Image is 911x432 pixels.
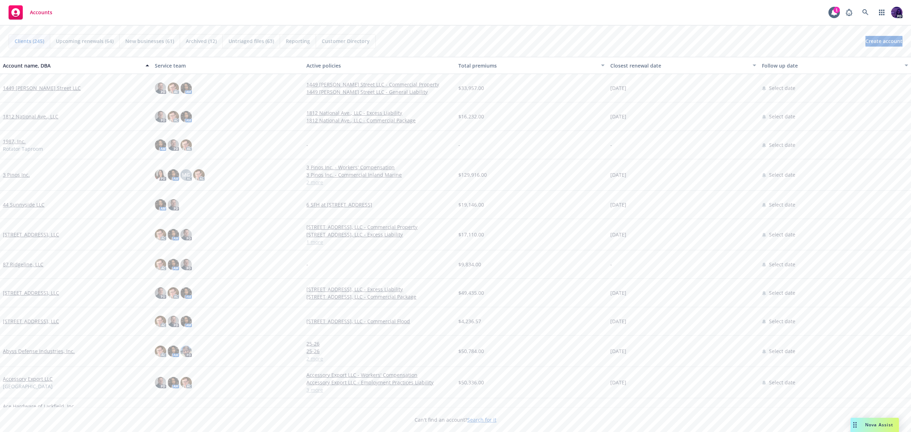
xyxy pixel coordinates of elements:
[180,287,192,299] img: photo
[168,169,179,181] img: photo
[306,347,453,355] a: 25-26
[3,289,59,297] a: [STREET_ADDRESS], LLC
[306,117,453,124] a: 1812 National Ave., LLC - Commercial Package
[306,238,453,246] a: 1 more
[458,141,460,149] span: -
[769,347,795,355] span: Select date
[306,318,453,325] a: [STREET_ADDRESS], LLC - Commercial Flood
[155,259,166,270] img: photo
[415,416,496,423] span: Can't find an account?
[610,84,626,92] span: [DATE]
[155,199,166,210] img: photo
[3,84,81,92] a: 1449 [PERSON_NAME] Street LLC
[168,346,179,357] img: photo
[306,171,453,178] a: 3 Pinos Inc. - Commercial Inland Marine
[458,62,597,69] div: Total premiums
[180,316,192,327] img: photo
[769,379,795,386] span: Select date
[851,418,859,432] div: Drag to move
[193,169,205,181] img: photo
[769,84,795,92] span: Select date
[851,418,899,432] button: Nova Assist
[155,169,166,181] img: photo
[610,347,626,355] span: [DATE]
[30,10,52,15] span: Accounts
[182,171,190,178] span: MG
[610,113,626,120] span: [DATE]
[306,231,453,238] a: [STREET_ADDRESS], LLC - Excess Liability
[3,113,58,120] a: 1812 National Ave., LLC
[607,57,759,74] button: Closest renewal date
[306,293,453,300] a: [STREET_ADDRESS], LLC - Commercial Package
[168,229,179,240] img: photo
[155,62,301,69] div: Service team
[180,111,192,122] img: photo
[610,289,626,297] span: [DATE]
[833,7,840,13] div: 1
[858,5,873,20] a: Search
[3,318,59,325] a: [STREET_ADDRESS], LLC
[875,5,889,20] a: Switch app
[458,84,484,92] span: $33,957.00
[304,57,455,74] button: Active policies
[180,377,192,388] img: photo
[168,199,179,210] img: photo
[306,164,453,171] a: 3 Pinos Inc. - Workers' Compensation
[610,62,749,69] div: Closest renewal date
[458,289,484,297] span: $49,435.00
[458,201,484,208] span: $19,146.00
[865,36,902,47] a: Create account
[610,379,626,386] span: [DATE]
[186,37,217,45] span: Archived (12)
[155,229,166,240] img: photo
[180,259,192,270] img: photo
[306,355,453,362] a: 2 more
[610,201,626,208] span: [DATE]
[286,37,310,45] span: Reporting
[3,201,44,208] a: 44 Sunnyside LLC
[762,62,900,69] div: Follow up date
[322,37,370,45] span: Customer Directory
[610,231,626,238] span: [DATE]
[306,286,453,293] a: [STREET_ADDRESS], LLC - Excess Liability
[3,375,53,383] a: Accessory Export LLC
[168,259,179,270] img: photo
[769,201,795,208] span: Select date
[458,379,484,386] span: $50,336.00
[610,318,626,325] span: [DATE]
[306,261,308,268] span: -
[3,261,43,268] a: 87 Ridgeline, LLC
[759,57,911,74] button: Follow up date
[155,82,166,94] img: photo
[56,37,114,45] span: Upcoming renewals (64)
[458,318,481,325] span: $4,236.57
[3,138,26,145] a: 1987, Inc.
[306,386,453,394] a: 3 more
[306,109,453,117] a: 1812 National Ave., LLC - Excess Liability
[306,223,453,231] a: [STREET_ADDRESS], LLC - Commercial Property
[168,316,179,327] img: photo
[455,57,607,74] button: Total premiums
[3,347,75,355] a: Abyss Defense Industries, Inc.
[180,229,192,240] img: photo
[610,171,626,178] span: [DATE]
[3,171,30,178] a: 3 Pinos Inc.
[769,289,795,297] span: Select date
[891,7,902,18] img: photo
[769,141,795,149] span: Select date
[842,5,856,20] a: Report a Bug
[228,37,274,45] span: Untriaged files (63)
[458,171,487,178] span: $129,916.00
[610,141,612,149] span: -
[306,62,453,69] div: Active policies
[306,81,453,88] a: 1449 [PERSON_NAME] Street LLC - Commercial Property
[3,62,141,69] div: Account name, DBA
[3,145,43,153] span: Rotator Taproom
[180,82,192,94] img: photo
[458,113,484,120] span: $16,232.00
